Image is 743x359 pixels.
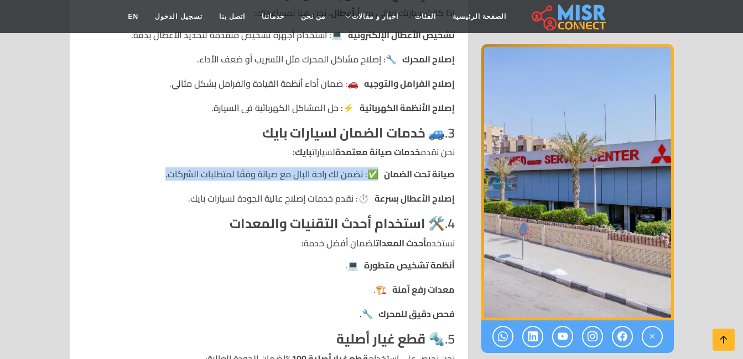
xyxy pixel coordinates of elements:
h4: 4. [83,216,455,232]
span: اخبار و مقالات [352,12,398,22]
p: نستخدم لضمان أفضل خدمة: [83,236,455,250]
h4: 3. [83,125,455,141]
a: تسجيل الدخول [147,6,210,27]
strong: إصلاح الأعطال بسرعة [375,192,455,205]
li: 🔧. [83,307,455,320]
a: من نحن [293,6,334,27]
li: 🏗️. [83,283,455,296]
h4: 5. [83,331,455,347]
img: مركز صيانة راشد جروب [481,44,674,320]
strong: إصلاح المحرك [402,52,455,66]
strong: 🔩 قطع غيار أصلية [336,326,445,351]
li: ⏱️: نقدم خدمات إصلاح عالية الجودة لسيارات بايك. [83,192,455,205]
li: 🚗: ضمان أداء أنظمة القيادة والفرامل بشكل مثالي. [83,77,455,90]
a: خدماتنا [253,6,293,27]
li: 💻. [83,258,455,272]
strong: بايك [295,144,312,160]
a: اخبار و مقالات [334,6,407,27]
a: EN [120,6,147,27]
strong: فحص دقيق للمحرك [378,307,455,320]
strong: أحدث المعدات [376,235,426,251]
strong: خدمات صيانة معتمدة [335,144,420,160]
img: main.misr_connect [532,3,606,30]
strong: صيانة تحت الضمان [384,167,455,181]
li: ⚡: حل المشاكل الكهربائية في السيارة. [83,101,455,114]
strong: إصلاح الفرامل والتوجيه [364,77,455,90]
a: الصفحة الرئيسية [444,6,515,27]
li: 🔧: إصلاح مشاكل المحرك مثل التسريب أو ضعف الأداء. [83,52,455,66]
li: ✅: نضمن لك راحة البال مع صيانة وفقًا لمتطلبات الشركات. [83,167,455,181]
p: نحن نقدم لسيارات : [83,145,455,159]
div: 1 / 1 [481,44,674,320]
strong: أنظمة تشخيص متطورة [364,258,455,272]
strong: إصلاح الأنظمة الكهربائية [360,101,455,114]
a: اتصل بنا [211,6,253,27]
strong: 🚙 خدمات الضمان لسيارات بايك [262,120,445,145]
a: الفئات [407,6,444,27]
li: 💻: استخدام أجهزة تشخيص متقدمة لتحديد الأعطال بدقة. [83,28,455,41]
strong: 🛠️ استخدام أحدث التقنيات والمعدات [230,211,445,236]
strong: معدات رفع آمنة [392,283,455,296]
